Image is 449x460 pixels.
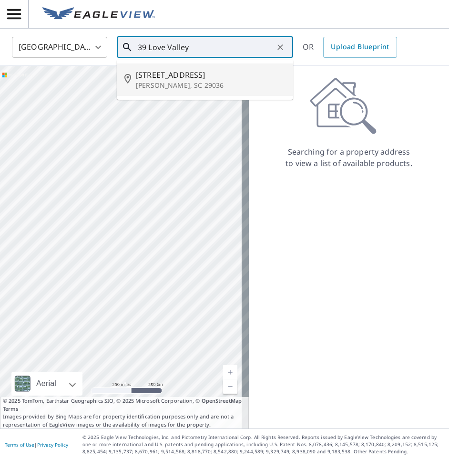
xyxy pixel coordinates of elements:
[138,34,274,61] input: Search by address or latitude-longitude
[11,372,82,396] div: Aerial
[42,7,155,21] img: EV Logo
[274,41,287,54] button: Clear
[323,37,397,58] a: Upload Blueprint
[285,146,413,169] p: Searching for a property address to view a list of available products.
[223,379,237,394] a: Current Level 5, Zoom Out
[5,442,68,448] p: |
[202,397,242,404] a: OpenStreetMap
[12,34,107,61] div: [GEOGRAPHIC_DATA]
[37,1,161,27] a: EV Logo
[33,372,59,396] div: Aerial
[37,441,68,448] a: Privacy Policy
[136,81,286,90] p: [PERSON_NAME], SC 29036
[331,41,389,53] span: Upload Blueprint
[3,405,19,412] a: Terms
[136,69,286,81] span: [STREET_ADDRESS]
[223,365,237,379] a: Current Level 5, Zoom In
[82,434,444,455] p: © 2025 Eagle View Technologies, Inc. and Pictometry International Corp. All Rights Reserved. Repo...
[303,37,397,58] div: OR
[3,397,246,413] span: © 2025 TomTom, Earthstar Geographics SIO, © 2025 Microsoft Corporation, ©
[5,441,34,448] a: Terms of Use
